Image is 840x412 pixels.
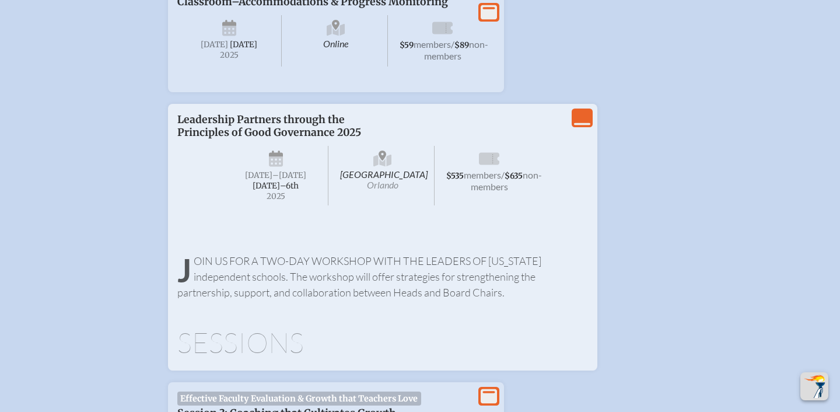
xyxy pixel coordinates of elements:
[800,372,828,400] button: Scroll Top
[367,179,398,190] span: Orlando
[272,170,306,180] span: –[DATE]
[245,170,272,180] span: [DATE]
[446,171,464,181] span: $535
[464,169,501,180] span: members
[177,113,471,139] p: Leadership Partners through the Principles of Good Governance 2025
[803,375,826,398] img: To the top
[230,40,257,50] span: [DATE]
[233,192,318,201] span: 2025
[284,15,388,67] span: Online
[253,181,299,191] span: [DATE]–⁠6th
[400,40,414,50] span: $59
[414,39,451,50] span: members
[177,253,588,301] p: Join us for a two-day workshop with the leaders of [US_STATE] independent schools. The workshop w...
[177,329,588,357] h1: Sessions
[501,169,505,180] span: /
[331,146,435,206] span: [GEOGRAPHIC_DATA]
[201,40,228,50] span: [DATE]
[424,39,489,61] span: non-members
[454,40,469,50] span: $89
[505,171,523,181] span: $635
[451,39,454,50] span: /
[471,169,542,192] span: non-members
[187,51,272,60] span: 2025
[177,392,421,406] span: Effective Faculty Evaluation & Growth that Teachers Love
